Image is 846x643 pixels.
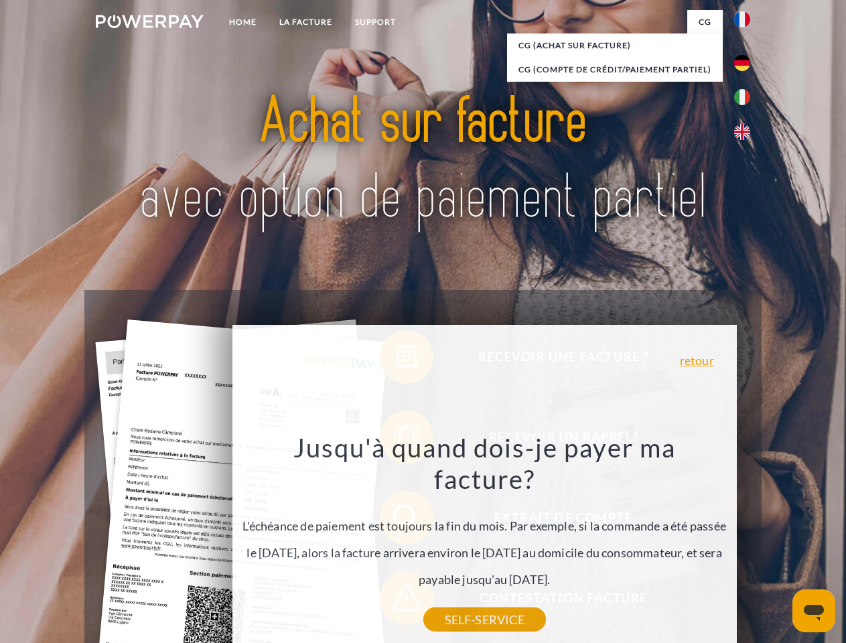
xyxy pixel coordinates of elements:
a: CG (achat sur facture) [507,33,723,58]
div: L'échéance de paiement est toujours la fin du mois. Par exemple, si la commande a été passée le [... [240,431,729,620]
a: CG (Compte de crédit/paiement partiel) [507,58,723,82]
img: logo-powerpay-white.svg [96,15,204,28]
img: it [734,89,750,105]
a: LA FACTURE [268,10,344,34]
img: title-powerpay_fr.svg [128,64,718,257]
a: CG [687,10,723,34]
a: Home [218,10,268,34]
img: de [734,55,750,71]
a: Support [344,10,407,34]
a: retour [680,354,714,366]
iframe: Bouton de lancement de la fenêtre de messagerie [792,589,835,632]
h3: Jusqu'à quand dois-je payer ma facture? [240,431,729,496]
img: fr [734,11,750,27]
a: SELF-SERVICE [423,608,546,632]
img: en [734,124,750,140]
